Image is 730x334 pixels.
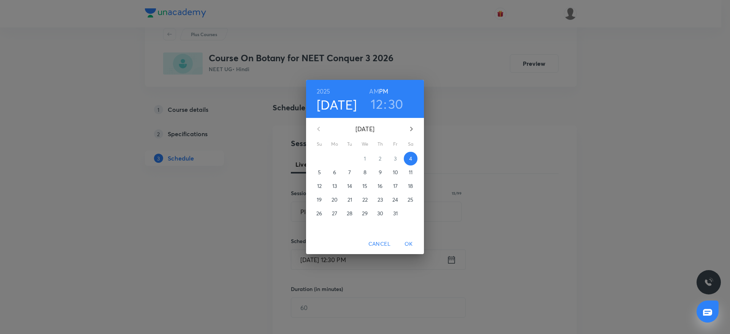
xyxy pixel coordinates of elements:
[317,86,330,97] button: 2025
[404,193,417,207] button: 25
[389,207,402,220] button: 31
[318,169,321,176] p: 5
[392,196,398,204] p: 24
[389,179,402,193] button: 17
[373,179,387,193] button: 16
[408,182,413,190] p: 18
[333,169,336,176] p: 6
[362,196,368,204] p: 22
[358,165,372,179] button: 8
[328,207,341,220] button: 27
[389,193,402,207] button: 24
[313,207,326,220] button: 26
[317,196,322,204] p: 19
[397,237,421,251] button: OK
[348,196,352,204] p: 21
[408,196,413,204] p: 25
[404,179,417,193] button: 18
[400,239,418,249] span: OK
[358,207,372,220] button: 29
[389,165,402,179] button: 10
[363,169,367,176] p: 8
[373,193,387,207] button: 23
[313,140,326,148] span: Su
[378,196,383,204] p: 23
[393,210,398,217] p: 31
[393,182,398,190] p: 17
[393,169,398,176] p: 10
[313,179,326,193] button: 12
[347,210,352,217] p: 28
[373,207,387,220] button: 30
[379,86,388,97] button: PM
[409,169,413,176] p: 11
[365,237,394,251] button: Cancel
[373,140,387,148] span: Th
[358,179,372,193] button: 15
[404,165,417,179] button: 11
[317,182,322,190] p: 12
[347,182,352,190] p: 14
[332,196,338,204] p: 20
[378,182,382,190] p: 16
[404,140,417,148] span: Sa
[317,97,357,113] button: [DATE]
[328,165,341,179] button: 6
[332,210,337,217] p: 27
[343,207,357,220] button: 28
[409,155,412,162] p: 4
[379,169,382,176] p: 9
[328,179,341,193] button: 13
[328,140,341,148] span: Mo
[362,182,367,190] p: 15
[368,239,390,249] span: Cancel
[389,140,402,148] span: Fr
[328,193,341,207] button: 20
[358,140,372,148] span: We
[313,165,326,179] button: 5
[369,86,379,97] button: AM
[371,96,383,112] button: 12
[362,210,368,217] p: 29
[343,165,357,179] button: 7
[384,96,387,112] h3: :
[388,96,403,112] button: 30
[343,193,357,207] button: 21
[313,193,326,207] button: 19
[343,179,357,193] button: 14
[358,193,372,207] button: 22
[316,210,322,217] p: 26
[348,169,351,176] p: 7
[343,140,357,148] span: Tu
[377,210,383,217] p: 30
[404,152,417,165] button: 4
[332,182,337,190] p: 13
[373,165,387,179] button: 9
[328,124,402,134] p: [DATE]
